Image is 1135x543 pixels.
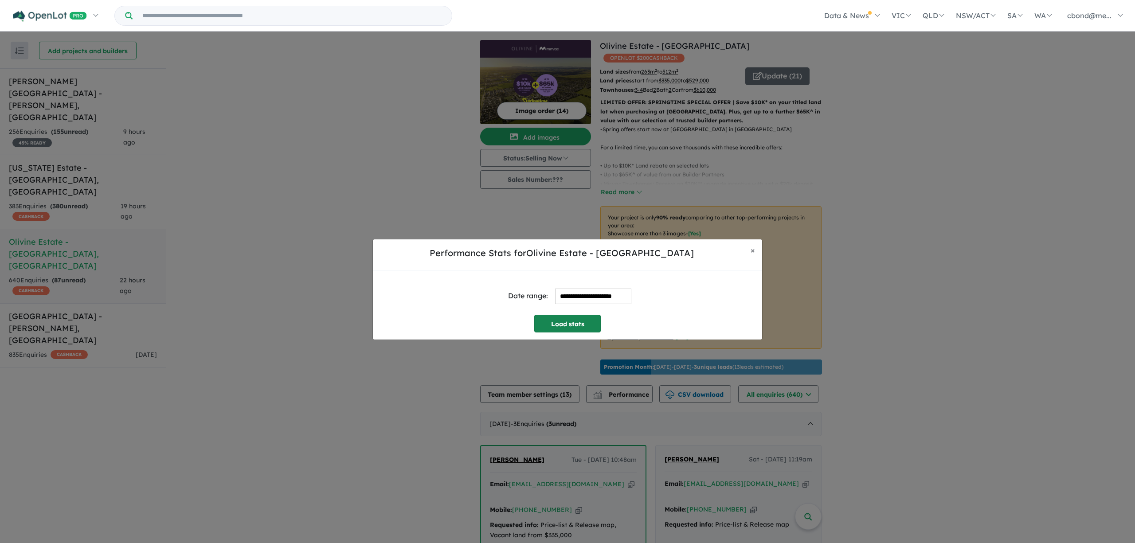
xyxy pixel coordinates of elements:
[534,315,601,332] button: Load stats
[134,6,450,25] input: Try estate name, suburb, builder or developer
[751,245,755,255] span: ×
[1067,11,1112,20] span: cbond@me...
[380,246,744,260] h5: Performance Stats for Olivine Estate - [GEOGRAPHIC_DATA]
[508,290,548,302] div: Date range:
[13,11,87,22] img: Openlot PRO Logo White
